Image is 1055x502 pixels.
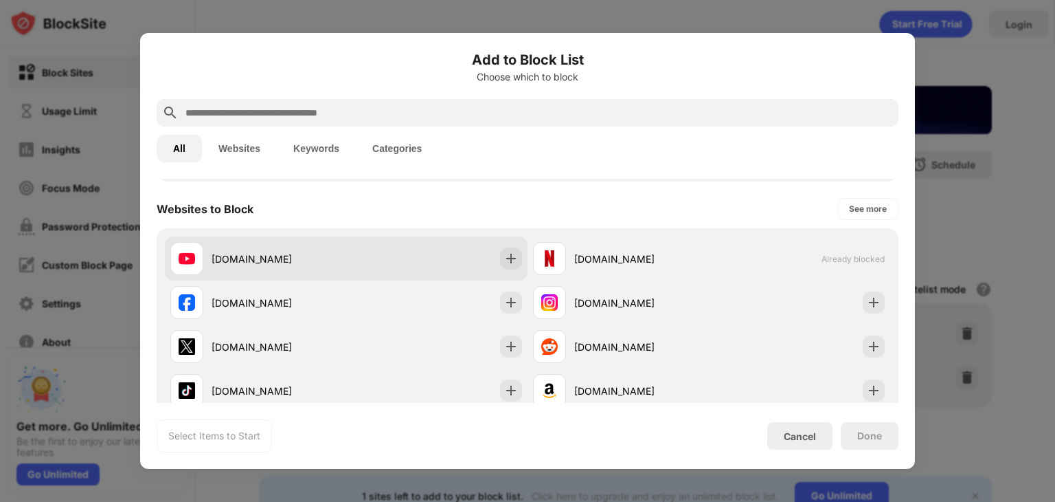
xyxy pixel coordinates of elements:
div: [DOMAIN_NAME] [212,340,346,354]
div: [DOMAIN_NAME] [212,252,346,266]
img: favicons [179,338,195,355]
div: [DOMAIN_NAME] [574,252,709,266]
div: Websites to Block [157,202,253,216]
span: Already blocked [821,254,885,264]
h6: Add to Block List [157,50,898,70]
div: Done [857,430,882,441]
button: Categories [356,135,438,162]
div: [DOMAIN_NAME] [574,296,709,310]
img: favicons [179,250,195,267]
img: favicons [541,338,558,355]
div: [DOMAIN_NAME] [574,384,709,398]
div: Select Items to Start [168,429,260,443]
img: search.svg [162,105,179,121]
button: Websites [202,135,277,162]
div: Choose which to block [157,72,898,83]
img: favicons [179,382,195,399]
img: favicons [541,250,558,267]
img: favicons [541,294,558,311]
button: All [157,135,202,162]
img: favicons [541,382,558,399]
button: Keywords [277,135,356,162]
div: Cancel [784,430,816,442]
img: favicons [179,294,195,311]
div: See more [849,202,887,216]
div: [DOMAIN_NAME] [212,384,346,398]
div: [DOMAIN_NAME] [212,296,346,310]
div: [DOMAIN_NAME] [574,340,709,354]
